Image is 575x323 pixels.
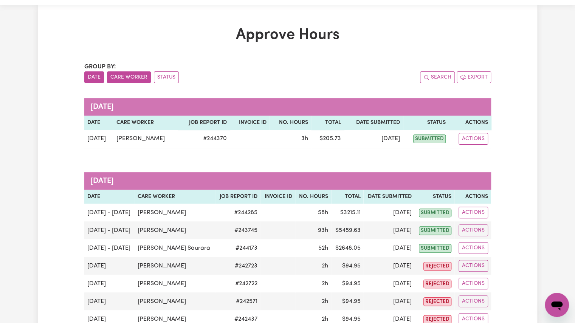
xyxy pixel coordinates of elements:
[107,71,151,83] button: sort invoices by care worker
[459,224,488,236] button: Actions
[459,278,488,289] button: Actions
[423,262,451,270] span: rejected
[457,71,491,83] button: Export
[420,71,455,83] button: Search
[318,227,328,233] span: 93 hours
[331,190,363,204] th: Total
[311,130,344,148] td: $ 205.73
[459,260,488,272] button: Actions
[113,130,178,148] td: [PERSON_NAME]
[454,190,491,204] th: Actions
[322,316,328,322] span: 2 hours
[84,172,491,190] caption: [DATE]
[154,71,179,83] button: sort invoices by paid status
[331,204,363,221] td: $ 3215.11
[84,98,491,116] caption: [DATE]
[318,245,328,251] span: 52 hours
[423,280,451,288] span: rejected
[318,210,328,216] span: 58 hours
[135,292,215,310] td: [PERSON_NAME]
[84,221,135,239] td: [DATE] - [DATE]
[322,263,328,269] span: 2 hours
[84,204,135,221] td: [DATE] - [DATE]
[84,64,116,70] span: Group by:
[178,130,229,148] td: # 244370
[311,116,344,130] th: Total
[413,134,446,143] span: submitted
[322,298,328,304] span: 2 hours
[459,207,488,218] button: Actions
[260,190,295,204] th: Invoice ID
[230,116,270,130] th: Invoice ID
[423,297,451,306] span: rejected
[322,281,328,287] span: 2 hours
[84,130,113,148] td: [DATE]
[301,136,308,142] span: 3 hours
[215,292,260,310] td: # 242571
[459,133,488,145] button: Actions
[331,221,363,239] td: $ 5459.63
[215,190,260,204] th: Job Report ID
[363,257,415,275] td: [DATE]
[459,295,488,307] button: Actions
[363,275,415,292] td: [DATE]
[331,239,363,257] td: $ 2648.05
[135,275,215,292] td: [PERSON_NAME]
[84,239,135,257] td: [DATE] - [DATE]
[135,257,215,275] td: [PERSON_NAME]
[419,209,451,217] span: submitted
[419,226,451,235] span: submitted
[344,130,403,148] td: [DATE]
[113,116,178,130] th: Care worker
[403,116,449,130] th: Status
[415,190,454,204] th: Status
[84,275,135,292] td: [DATE]
[419,244,451,253] span: submitted
[135,239,215,257] td: [PERSON_NAME] Saurara
[270,116,311,130] th: No. Hours
[135,190,215,204] th: Care worker
[363,190,415,204] th: Date Submitted
[295,190,332,204] th: No. Hours
[215,239,260,257] td: # 244173
[449,116,491,130] th: Actions
[215,257,260,275] td: # 242723
[84,116,113,130] th: Date
[178,116,229,130] th: Job Report ID
[84,26,491,44] h1: Approve Hours
[135,204,215,221] td: [PERSON_NAME]
[459,242,488,254] button: Actions
[215,221,260,239] td: # 243745
[215,204,260,221] td: # 244285
[363,221,415,239] td: [DATE]
[84,292,135,310] td: [DATE]
[363,292,415,310] td: [DATE]
[331,275,363,292] td: $ 94.95
[331,292,363,310] td: $ 94.95
[84,257,135,275] td: [DATE]
[545,293,569,317] iframe: Button to launch messaging window
[363,204,415,221] td: [DATE]
[363,239,415,257] td: [DATE]
[331,257,363,275] td: $ 94.95
[215,275,260,292] td: # 242722
[135,221,215,239] td: [PERSON_NAME]
[84,71,104,83] button: sort invoices by date
[344,116,403,130] th: Date Submitted
[84,190,135,204] th: Date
